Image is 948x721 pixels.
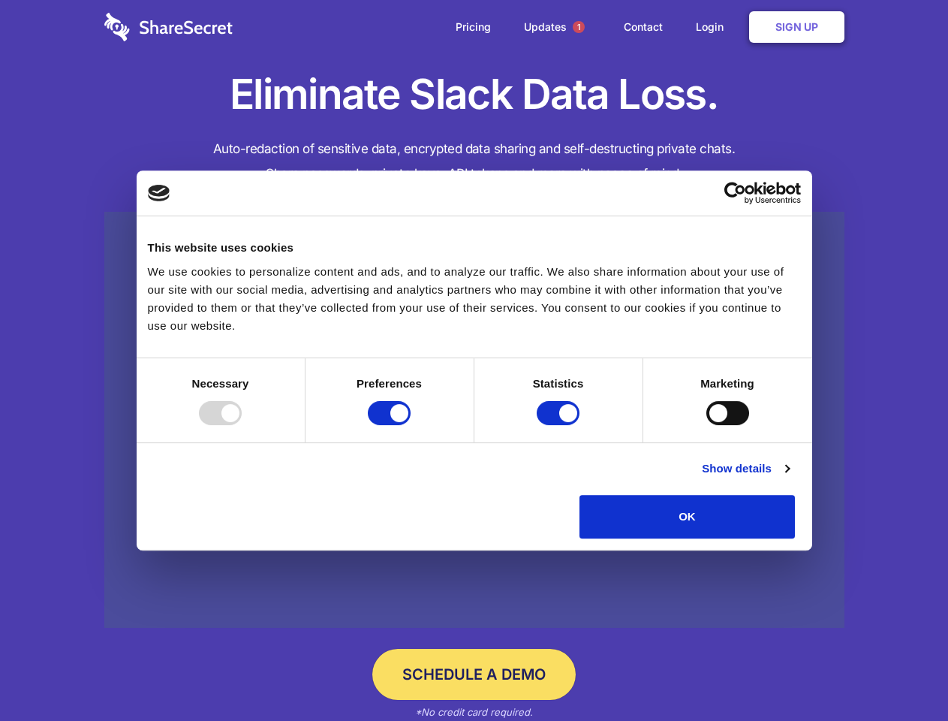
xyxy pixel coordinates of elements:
a: Contact [609,4,678,50]
a: Sign Up [749,11,844,43]
a: Login [681,4,746,50]
img: logo [148,185,170,201]
h1: Eliminate Slack Data Loss. [104,68,844,122]
strong: Statistics [533,377,584,390]
em: *No credit card required. [415,706,533,718]
span: 1 [573,21,585,33]
h4: Auto-redaction of sensitive data, encrypted data sharing and self-destructing private chats. Shar... [104,137,844,186]
div: We use cookies to personalize content and ads, and to analyze our traffic. We also share informat... [148,263,801,335]
a: Wistia video thumbnail [104,212,844,629]
button: OK [579,495,795,538]
strong: Preferences [357,377,422,390]
a: Show details [702,460,789,478]
strong: Marketing [700,377,754,390]
a: Usercentrics Cookiebot - opens in a new window [670,182,801,204]
a: Pricing [441,4,506,50]
strong: Necessary [192,377,249,390]
div: This website uses cookies [148,239,801,257]
a: Schedule a Demo [372,649,576,700]
img: logo-wordmark-white-trans-d4663122ce5f474addd5e946df7df03e33cb6a1c49d2221995e7729f52c070b2.svg [104,13,233,41]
